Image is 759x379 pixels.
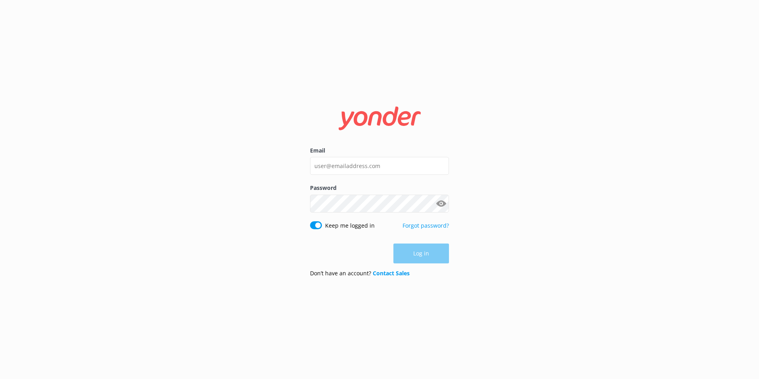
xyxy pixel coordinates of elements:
[310,269,410,278] p: Don’t have an account?
[403,222,449,229] a: Forgot password?
[310,157,449,175] input: user@emailaddress.com
[373,269,410,277] a: Contact Sales
[310,146,449,155] label: Email
[325,221,375,230] label: Keep me logged in
[433,195,449,211] button: Show password
[310,184,449,192] label: Password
